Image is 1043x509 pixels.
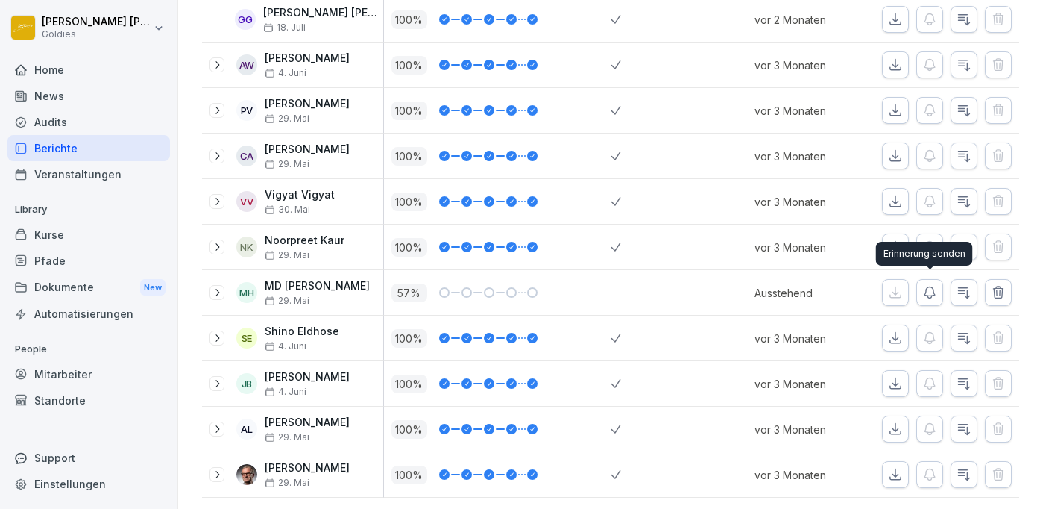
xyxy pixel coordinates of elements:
div: JB [236,373,257,394]
a: Audits [7,109,170,135]
div: AL [236,419,257,440]
div: GG [235,9,256,30]
div: PV [236,100,257,121]
span: 4. Juni [265,341,306,352]
div: Erinnerung senden [876,242,973,266]
p: Vigyat Vigyat [265,189,335,202]
p: 100 % [391,10,427,29]
div: Dokumente [7,274,170,302]
a: Automatisierungen [7,301,170,327]
p: vor 3 Monaten [754,240,860,255]
span: 29. Mai [265,432,309,443]
p: Noorpreet Kaur [265,234,344,247]
img: m3obwd49iryy1qd352ynbaqw.png [236,464,257,485]
p: [PERSON_NAME] [PERSON_NAME] [42,16,151,28]
p: vor 3 Monaten [754,57,860,73]
p: 100 % [391,329,427,348]
div: New [140,279,166,296]
a: Mitarbeiter [7,361,170,387]
a: Home [7,57,170,83]
span: 18. Juli [263,22,306,33]
span: 29. Mai [265,296,309,306]
p: Ausstehend [754,285,860,301]
div: CA [236,146,257,166]
p: vor 3 Monaten [754,103,860,119]
a: Veranstaltungen [7,161,170,187]
div: VV [236,191,257,212]
p: [PERSON_NAME] [265,371,350,384]
p: vor 3 Monaten [754,149,860,164]
span: 4. Juni [265,68,306,78]
span: 29. Mai [265,250,309,260]
p: [PERSON_NAME] [265,52,350,65]
p: vor 3 Monaten [754,422,860,437]
a: Einstellungen [7,471,170,497]
span: 30. Mai [265,204,310,215]
p: vor 3 Monaten [754,331,860,346]
div: NK [236,237,257,257]
span: 29. Mai [265,159,309,169]
p: Shino Eldhose [265,325,339,338]
p: 57 % [391,284,427,302]
p: 100 % [391,56,427,75]
p: People [7,337,170,361]
a: DokumenteNew [7,274,170,302]
p: 100 % [391,147,427,166]
div: MH [236,282,257,303]
a: Kurse [7,222,170,248]
p: 100 % [391,238,427,257]
div: AW [236,54,257,75]
span: 29. Mai [265,478,309,488]
p: [PERSON_NAME] [PERSON_NAME] [263,7,383,19]
p: 100 % [391,420,427,439]
p: Goldies [42,29,151,40]
p: vor 3 Monaten [754,194,860,210]
a: Berichte [7,135,170,161]
p: [PERSON_NAME] [265,98,350,110]
p: [PERSON_NAME] [265,143,350,156]
p: 100 % [391,193,427,211]
p: vor 2 Monaten [754,12,860,28]
p: 100 % [391,102,427,120]
p: [PERSON_NAME] [265,416,350,429]
a: Standorte [7,387,170,413]
p: vor 3 Monaten [754,376,860,392]
span: 4. Juni [265,387,306,397]
p: vor 3 Monaten [754,467,860,483]
div: SE [236,328,257,349]
div: Support [7,445,170,471]
p: 100 % [391,375,427,393]
span: 29. Mai [265,113,309,124]
p: 100 % [391,466,427,484]
p: Library [7,198,170,222]
a: Pfade [7,248,170,274]
p: MD [PERSON_NAME] [265,280,370,293]
p: [PERSON_NAME] [265,462,350,475]
a: News [7,83,170,109]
